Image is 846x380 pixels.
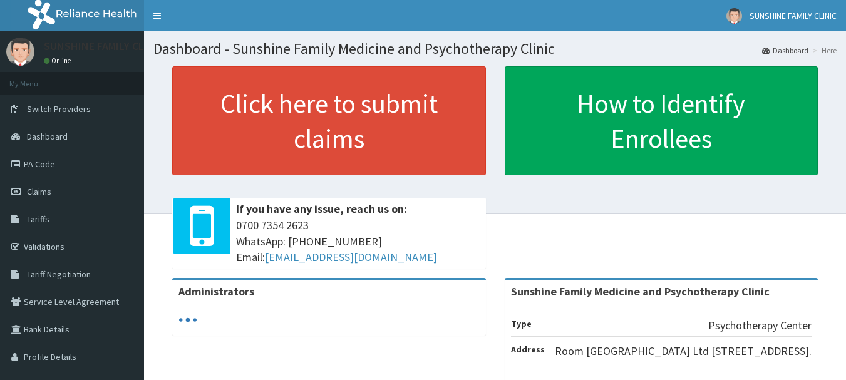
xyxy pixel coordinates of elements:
[750,10,837,21] span: SUNSHINE FAMILY CLINIC
[44,56,74,65] a: Online
[265,250,437,264] a: [EMAIL_ADDRESS][DOMAIN_NAME]
[505,66,818,175] a: How to Identify Enrollees
[726,8,742,24] img: User Image
[44,41,164,52] p: SUNSHINE FAMILY CLINIC
[236,202,407,216] b: If you have any issue, reach us on:
[178,311,197,329] svg: audio-loading
[153,41,837,57] h1: Dashboard - Sunshine Family Medicine and Psychotherapy Clinic
[6,38,34,66] img: User Image
[172,66,486,175] a: Click here to submit claims
[511,284,770,299] strong: Sunshine Family Medicine and Psychotherapy Clinic
[708,317,812,334] p: Psychotherapy Center
[555,343,812,359] p: Room [GEOGRAPHIC_DATA] Ltd [STREET_ADDRESS].
[810,45,837,56] li: Here
[178,284,254,299] b: Administrators
[27,213,49,225] span: Tariffs
[27,131,68,142] span: Dashboard
[762,45,808,56] a: Dashboard
[511,344,545,355] b: Address
[27,186,51,197] span: Claims
[236,217,480,265] span: 0700 7354 2623 WhatsApp: [PHONE_NUMBER] Email:
[27,269,91,280] span: Tariff Negotiation
[27,103,91,115] span: Switch Providers
[511,318,532,329] b: Type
